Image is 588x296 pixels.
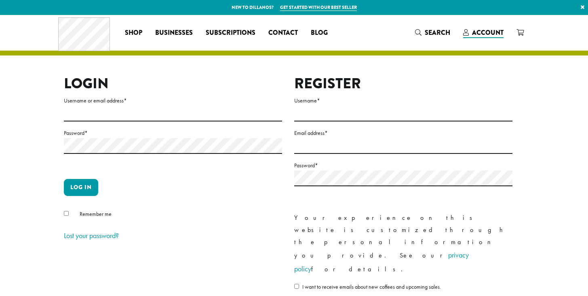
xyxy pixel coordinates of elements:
[206,28,255,38] span: Subscriptions
[409,26,457,39] a: Search
[125,28,142,38] span: Shop
[155,28,193,38] span: Businesses
[118,26,149,39] a: Shop
[294,250,469,273] a: privacy policy
[268,28,298,38] span: Contact
[80,210,112,217] span: Remember me
[294,75,512,92] h2: Register
[64,96,282,106] label: Username or email address
[425,28,450,37] span: Search
[294,284,299,289] input: I want to receive emails about new coffees and upcoming sales.
[64,75,282,92] h2: Login
[280,4,357,11] a: Get started with our best seller
[64,231,119,240] a: Lost your password?
[311,28,328,38] span: Blog
[472,28,504,37] span: Account
[294,96,512,106] label: Username
[64,128,282,138] label: Password
[294,212,512,276] p: Your experience on this website is customized through the personal information you provide. See o...
[302,283,441,290] span: I want to receive emails about new coffees and upcoming sales.
[294,128,512,138] label: Email address
[294,160,512,170] label: Password
[64,179,98,196] button: Log in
